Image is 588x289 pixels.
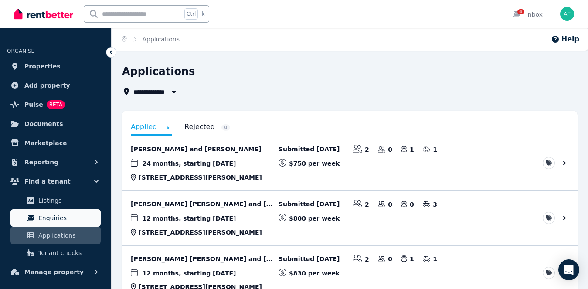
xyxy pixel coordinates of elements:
[10,192,101,209] a: Listings
[7,115,104,133] a: Documents
[143,35,180,44] span: Applications
[201,10,204,17] span: k
[7,153,104,171] button: Reporting
[122,65,195,78] h1: Applications
[122,136,578,190] a: View application: Simon Hall and Ilziomar Soares
[38,230,97,241] span: Applications
[38,195,97,206] span: Listings
[560,7,574,21] img: Anton Tonev
[7,96,104,113] a: PulseBETA
[7,263,104,281] button: Manage property
[221,124,230,131] span: 0
[38,213,97,223] span: Enquiries
[47,100,65,109] span: BETA
[184,8,198,20] span: Ctrl
[512,10,543,19] div: Inbox
[112,28,190,51] nav: Breadcrumb
[10,244,101,262] a: Tenant checks
[7,77,104,94] a: Add property
[14,7,73,20] img: RentBetter
[7,134,104,152] a: Marketplace
[38,248,97,258] span: Tenant checks
[24,119,63,129] span: Documents
[184,119,230,134] a: Rejected
[24,80,70,91] span: Add property
[558,259,579,280] div: Open Intercom Messenger
[24,61,61,71] span: Properties
[24,138,67,148] span: Marketplace
[551,34,579,44] button: Help
[7,173,104,190] button: Find a tenant
[7,48,34,54] span: ORGANISE
[122,191,578,245] a: View application: Thi Xuan Quy Hoang and Tien Dung Dinh
[24,157,58,167] span: Reporting
[163,124,172,131] span: 6
[24,176,71,187] span: Find a tenant
[10,227,101,244] a: Applications
[517,9,524,14] span: 4
[10,209,101,227] a: Enquiries
[7,58,104,75] a: Properties
[24,267,84,277] span: Manage property
[131,119,172,136] a: Applied
[24,99,43,110] span: Pulse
